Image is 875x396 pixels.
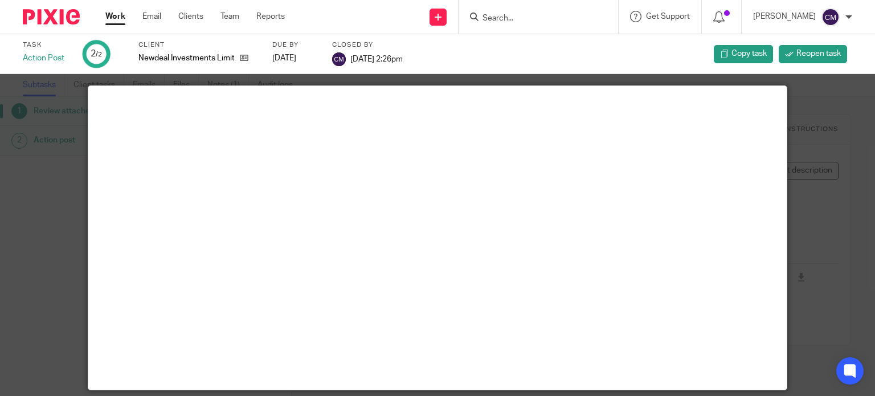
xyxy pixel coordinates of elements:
span: Reopen task [796,48,841,59]
span: Get Support [646,13,690,21]
p: [PERSON_NAME] [753,11,816,22]
a: Work [105,11,125,22]
small: /2 [96,51,102,58]
a: Email [142,11,161,22]
div: [DATE] [272,52,318,64]
a: Team [220,11,239,22]
a: Copy task [714,45,773,63]
a: Clients [178,11,203,22]
div: 2 [91,47,102,60]
input: Search [481,14,584,24]
img: svg%3E [821,8,840,26]
img: svg%3E [332,52,346,66]
span: Copy task [731,48,767,59]
span: [DATE] 2:26pm [350,55,403,63]
div: Action Post [23,52,68,64]
p: Newdeal Investments Limited [138,52,234,64]
label: Task [23,40,68,50]
a: Reopen task [779,45,847,63]
a: Reports [256,11,285,22]
label: Closed by [332,40,403,50]
label: Client [138,40,258,50]
label: Due by [272,40,318,50]
img: Pixie [23,9,80,25]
